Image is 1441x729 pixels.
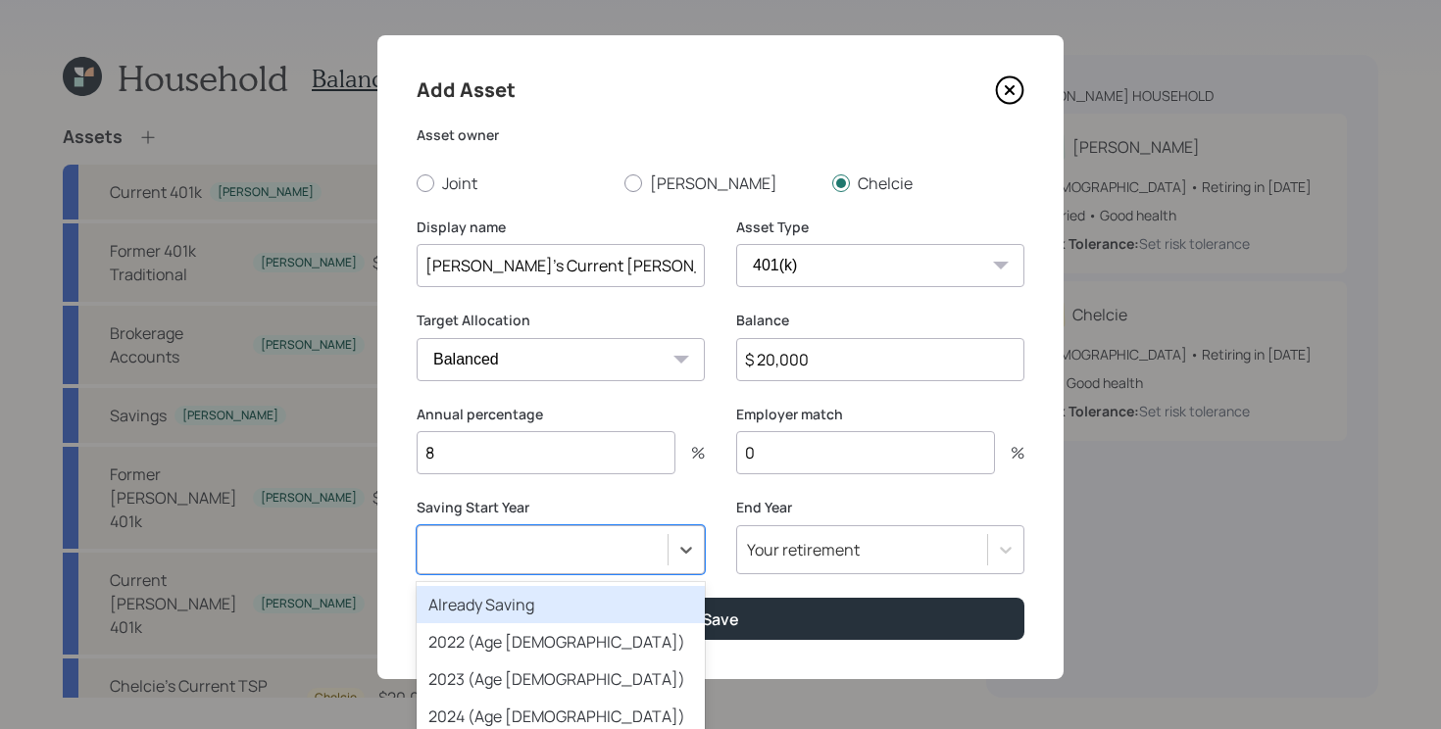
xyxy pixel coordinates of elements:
button: Save [417,598,1024,640]
div: % [995,445,1024,461]
div: % [675,445,705,461]
label: [PERSON_NAME] [624,172,817,194]
label: Employer match [736,405,1024,424]
div: Save [702,608,739,630]
label: Balance [736,311,1024,330]
label: Target Allocation [417,311,705,330]
label: Joint [417,172,609,194]
label: Asset owner [417,125,1024,145]
label: Saving Start Year [417,498,705,517]
label: End Year [736,498,1024,517]
label: Annual percentage [417,405,705,424]
label: Chelcie [832,172,1024,194]
div: 2022 (Age [DEMOGRAPHIC_DATA]) [417,623,705,660]
div: 2023 (Age [DEMOGRAPHIC_DATA]) [417,660,705,698]
div: Your retirement [747,539,860,560]
label: Asset Type [736,218,1024,237]
div: Already Saving [417,586,705,623]
h4: Add Asset [417,74,516,106]
label: Display name [417,218,705,237]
